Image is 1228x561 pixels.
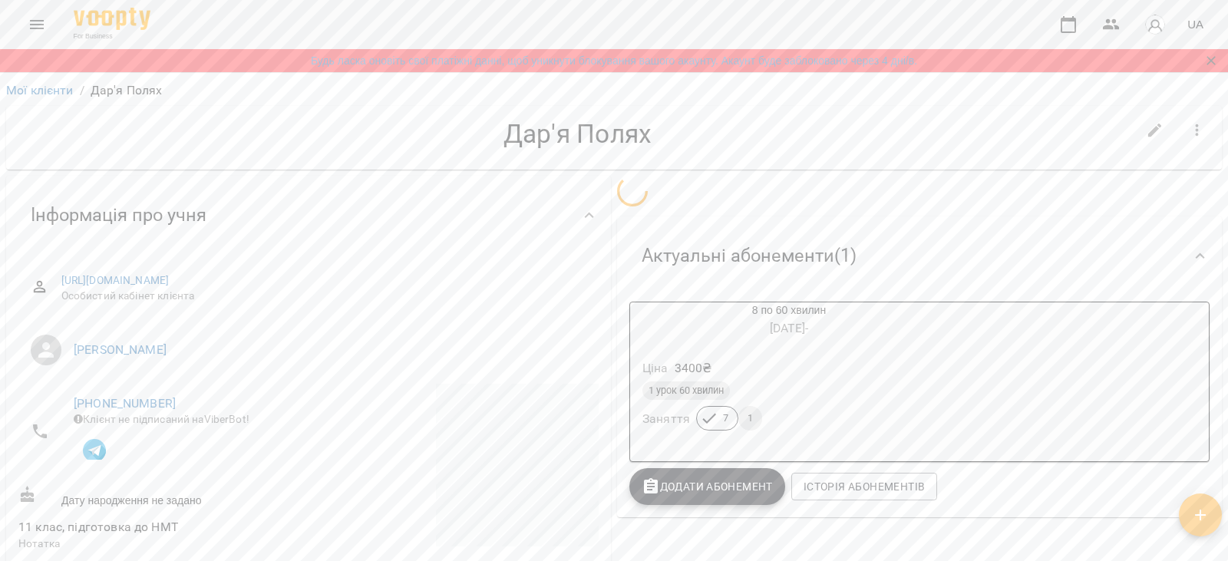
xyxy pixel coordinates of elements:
[61,274,170,286] a: [URL][DOMAIN_NAME]
[642,384,730,398] span: 1 урок 60 хвилин
[74,31,150,41] span: For Business
[770,321,808,335] span: [DATE] -
[1200,50,1222,71] button: Закрити сповіщення
[714,411,738,425] span: 7
[74,342,167,357] a: [PERSON_NAME]
[15,483,309,511] div: Дату народження не задано
[18,520,178,534] span: 11 клас, підготовка до НМТ
[18,536,305,552] p: Нотатка
[1181,10,1210,38] button: UA
[6,176,611,255] div: Інформація про учня
[18,118,1137,150] h4: Дар'я Полях
[642,477,773,496] span: Додати Абонемент
[6,81,1222,100] nav: breadcrumb
[80,81,84,100] li: /
[74,427,115,469] button: Клієнт підписаний на VooptyBot
[617,216,1222,295] div: Актуальні абонементи(1)
[675,359,712,378] p: 3400 ₴
[1187,16,1203,32] span: UA
[630,302,948,339] div: 8 по 60 хвилин
[31,203,206,227] span: Інформація про учня
[630,302,948,449] button: 8 по 60 хвилин[DATE]- Ціна3400₴1 урок 60 хвилинЗаняття71
[1144,14,1166,35] img: avatar_s.png
[629,468,785,505] button: Додати Абонемент
[74,396,176,411] a: [PHONE_NUMBER]
[791,473,937,500] button: Історія абонементів
[74,8,150,30] img: Voopty Logo
[6,83,74,97] a: Мої клієнти
[642,244,857,268] span: Актуальні абонементи ( 1 )
[804,477,925,496] span: Історія абонементів
[642,408,690,430] h6: Заняття
[311,53,917,68] a: Будь ласка оновіть свої платіжні данні, щоб уникнути блокування вашого акаунту. Акаунт буде забло...
[74,413,249,425] span: Клієнт не підписаний на ViberBot!
[83,439,106,462] img: Telegram
[91,81,163,100] p: Дар'я Полях
[18,6,55,43] button: Menu
[61,289,586,304] span: Особистий кабінет клієнта
[642,358,668,379] h6: Ціна
[738,411,762,425] span: 1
